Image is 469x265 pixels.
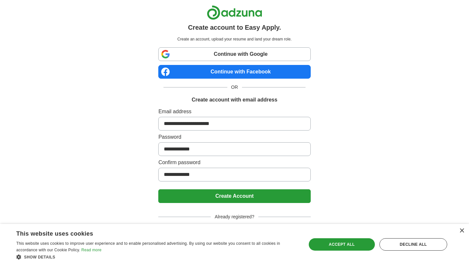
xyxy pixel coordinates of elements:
div: Decline all [379,238,447,251]
a: Continue with Facebook [158,65,310,79]
a: Continue with Google [158,47,310,61]
p: Create an account, upload your resume and land your dream role. [160,36,309,42]
div: Close [459,228,464,233]
label: Password [158,133,310,141]
img: Adzuna logo [207,5,262,20]
label: Confirm password [158,159,310,166]
div: This website uses cookies [16,228,282,238]
h1: Create account to Easy Apply. [188,23,281,32]
span: Already registered? [211,213,258,220]
span: Show details [24,255,55,259]
div: Show details [16,254,298,260]
a: Read more, opens a new window [81,248,102,252]
h1: Create account with email address [192,96,277,104]
button: Create Account [158,189,310,203]
span: This website uses cookies to improve user experience and to enable personalised advertising. By u... [16,241,280,252]
span: OR [227,84,242,91]
label: Email address [158,108,310,116]
div: Accept all [309,238,375,251]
